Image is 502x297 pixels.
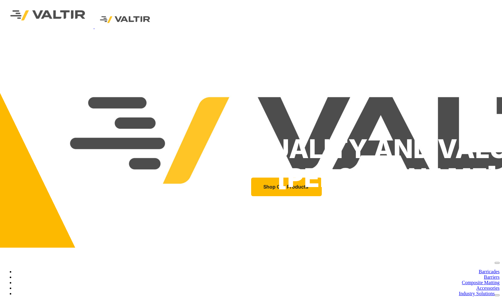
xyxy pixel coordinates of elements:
[495,262,500,264] button: menu toggle
[476,285,500,291] a: Accessories
[251,72,359,79] sr7-txt: Waterfilled Barriers & Barricades
[484,274,500,280] a: Barriers
[495,294,500,296] button: dropdown toggle
[462,280,500,285] a: Composite Matting
[459,291,495,296] a: Industry Solutions
[479,269,500,274] a: Barricades
[95,11,156,28] img: Valtir Rentals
